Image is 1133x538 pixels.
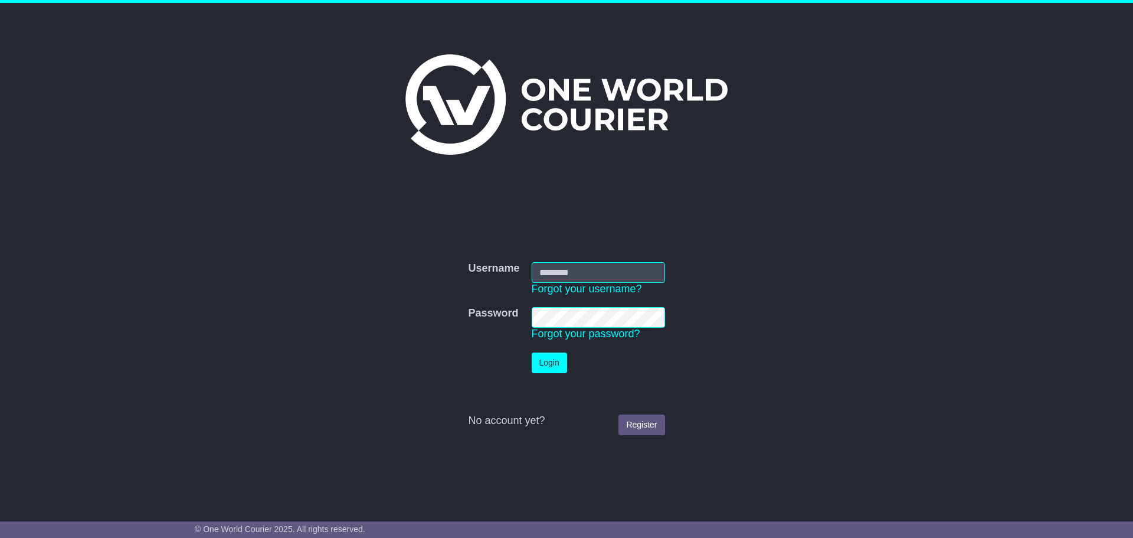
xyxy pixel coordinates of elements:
span: © One World Courier 2025. All rights reserved. [195,524,365,534]
a: Register [618,415,664,435]
div: No account yet? [468,415,664,428]
img: One World [405,54,728,155]
button: Login [532,353,567,373]
a: Forgot your username? [532,283,642,295]
label: Password [468,307,518,320]
a: Forgot your password? [532,328,640,340]
label: Username [468,262,519,275]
